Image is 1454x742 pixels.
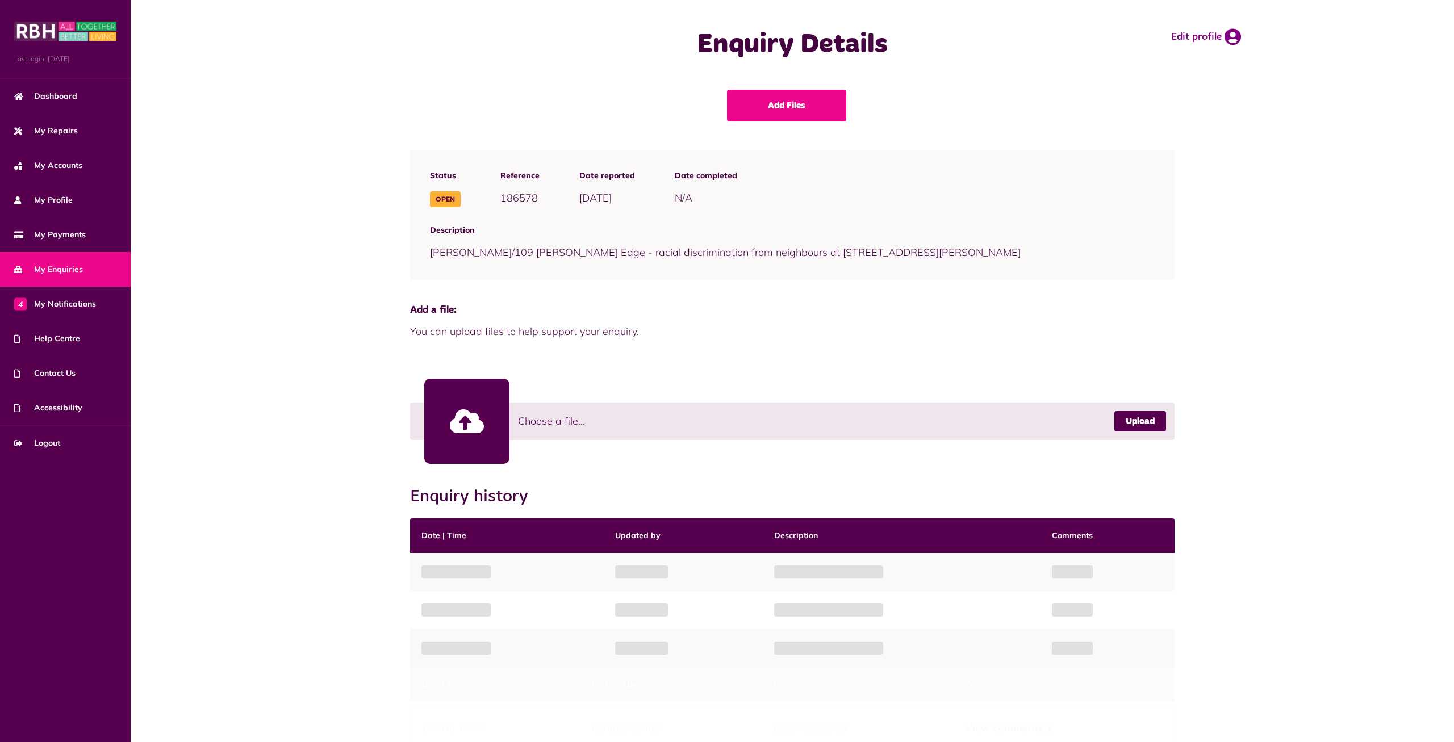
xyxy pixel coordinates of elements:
span: Logout [14,437,60,449]
a: Upload [1114,411,1166,431]
span: My Profile [14,194,73,206]
th: Date | Time [410,667,581,702]
span: [PERSON_NAME]/109 [PERSON_NAME] Edge - racial discrimination from neighbours at [STREET_ADDRESS][... [430,246,1021,259]
span: Open [430,191,461,207]
span: You can upload files to help support your enquiry. [410,324,1175,339]
span: Add a file: [410,303,1175,318]
a: Add Files [727,90,846,121]
span: My Accounts [14,160,82,171]
span: My Payments [14,229,86,241]
span: My Enquiries [14,263,83,275]
span: Choose a file... [518,413,585,429]
span: Dashboard [14,90,77,102]
th: Description [763,518,1041,553]
span: 4 [14,297,27,310]
span: Help Centre [14,333,80,345]
span: Contact Us [14,367,76,379]
span: Reference [500,170,540,182]
span: Last login: [DATE] [14,54,116,64]
span: Date completed [675,170,737,182]
span: Description [430,224,1155,236]
a: Edit profile [1171,28,1241,45]
th: Comments [954,667,1175,702]
th: Comments [1041,518,1175,553]
span: N/A [675,191,692,204]
th: Updated by [604,518,763,553]
h1: Enquiry Details [565,28,1020,61]
button: View comments [965,720,1053,736]
h2: Enquiry history [410,487,540,507]
img: MyRBH [14,20,116,43]
span: Accessibility [14,402,82,414]
th: Date | Time [410,518,604,553]
span: My Repairs [14,125,78,137]
span: 186578 [500,191,538,204]
span: My Notifications [14,298,96,310]
span: Status [430,170,461,182]
th: Description [762,667,954,702]
span: Date reported [579,170,635,182]
th: Updated by [580,667,761,702]
span: [DATE] [579,191,612,204]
